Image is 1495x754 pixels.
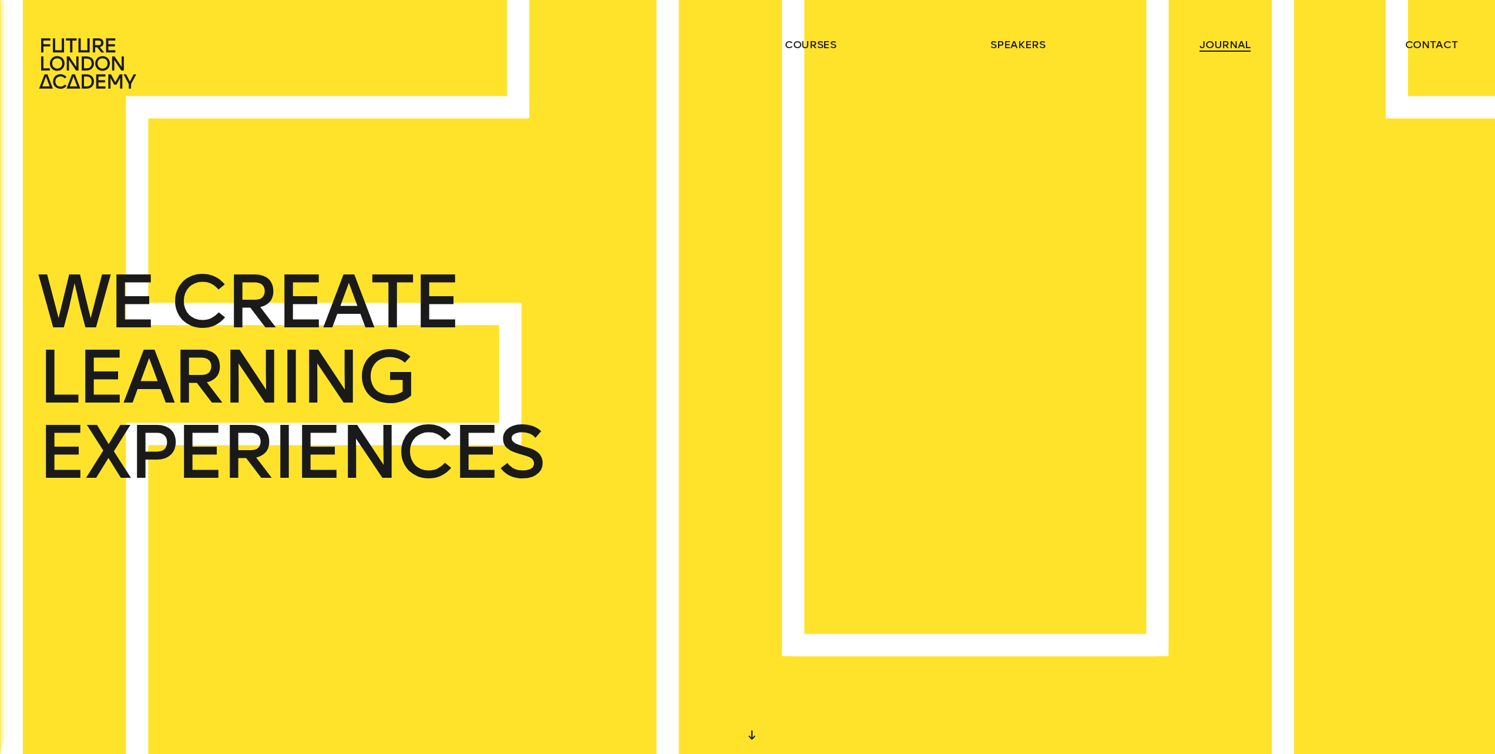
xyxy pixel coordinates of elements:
span: CREATE [170,264,458,340]
span: EXPERIENCES [38,415,543,490]
span: WE [38,264,154,340]
span: LEARNING [38,340,415,415]
a: courses [785,38,836,52]
a: speakers [990,38,1045,52]
a: journal [1200,38,1251,52]
a: contact [1405,38,1458,52]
